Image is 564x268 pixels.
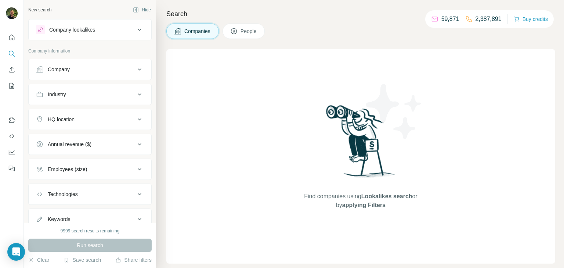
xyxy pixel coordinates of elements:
[29,185,151,203] button: Technologies
[7,243,25,261] div: Open Intercom Messenger
[6,79,18,93] button: My lists
[29,61,151,78] button: Company
[29,86,151,103] button: Industry
[184,28,211,35] span: Companies
[29,160,151,178] button: Employees (size)
[64,256,101,264] button: Save search
[29,21,151,39] button: Company lookalikes
[128,4,156,15] button: Hide
[6,113,18,127] button: Use Surfe on LinkedIn
[323,103,399,185] img: Surfe Illustration - Woman searching with binoculars
[342,202,386,208] span: applying Filters
[61,228,120,234] div: 9999 search results remaining
[28,7,51,13] div: New search
[48,166,87,173] div: Employees (size)
[48,66,70,73] div: Company
[241,28,257,35] span: People
[6,162,18,175] button: Feedback
[48,91,66,98] div: Industry
[48,116,75,123] div: HQ location
[48,141,91,148] div: Annual revenue ($)
[476,15,502,23] p: 2,387,891
[28,256,49,264] button: Clear
[6,47,18,60] button: Search
[6,146,18,159] button: Dashboard
[302,192,419,210] span: Find companies using or by
[48,216,70,223] div: Keywords
[29,111,151,128] button: HQ location
[514,14,548,24] button: Buy credits
[6,130,18,143] button: Use Surfe API
[28,48,152,54] p: Company information
[29,135,151,153] button: Annual revenue ($)
[361,79,427,145] img: Surfe Illustration - Stars
[29,210,151,228] button: Keywords
[115,256,152,264] button: Share filters
[6,31,18,44] button: Quick start
[441,15,459,23] p: 59,871
[48,191,78,198] div: Technologies
[49,26,95,33] div: Company lookalikes
[6,7,18,19] img: Avatar
[6,63,18,76] button: Enrich CSV
[166,9,555,19] h4: Search
[361,193,412,199] span: Lookalikes search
